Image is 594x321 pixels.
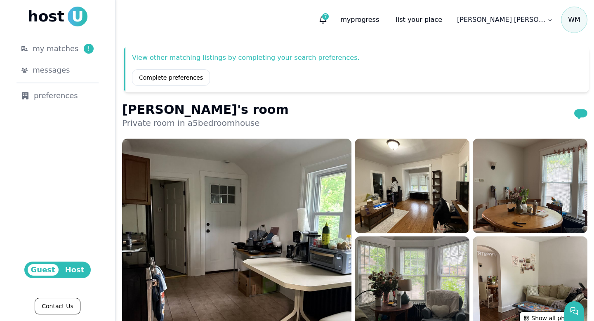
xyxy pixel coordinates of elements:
a: my matches! [8,40,107,58]
span: W M [561,7,587,33]
span: Guest [28,264,59,276]
span: ! [84,44,94,54]
a: hostU [28,7,87,26]
h1: [PERSON_NAME]'s room [122,102,289,117]
span: 7 [322,13,329,20]
p: progress [334,12,386,28]
a: [PERSON_NAME] [PERSON_NAME] [452,12,558,28]
a: Contact Us [35,298,80,314]
div: preferences [21,90,94,101]
p: [PERSON_NAME] [PERSON_NAME] [457,15,546,25]
a: preferences [8,87,107,105]
span: Host [62,264,88,276]
span: U [68,7,87,26]
span: my [340,16,351,24]
a: WM [561,7,587,33]
button: 7 [316,12,330,27]
span: host [28,8,64,25]
a: Complete preferences [132,69,210,86]
p: View other matching listings by completing your search preferences. [132,53,582,63]
a: list your place [389,12,449,28]
span: my matches [33,43,78,54]
a: messages [8,61,107,79]
span: messages [33,64,70,76]
h2: Private room in a 5 bedroom house [122,117,289,129]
